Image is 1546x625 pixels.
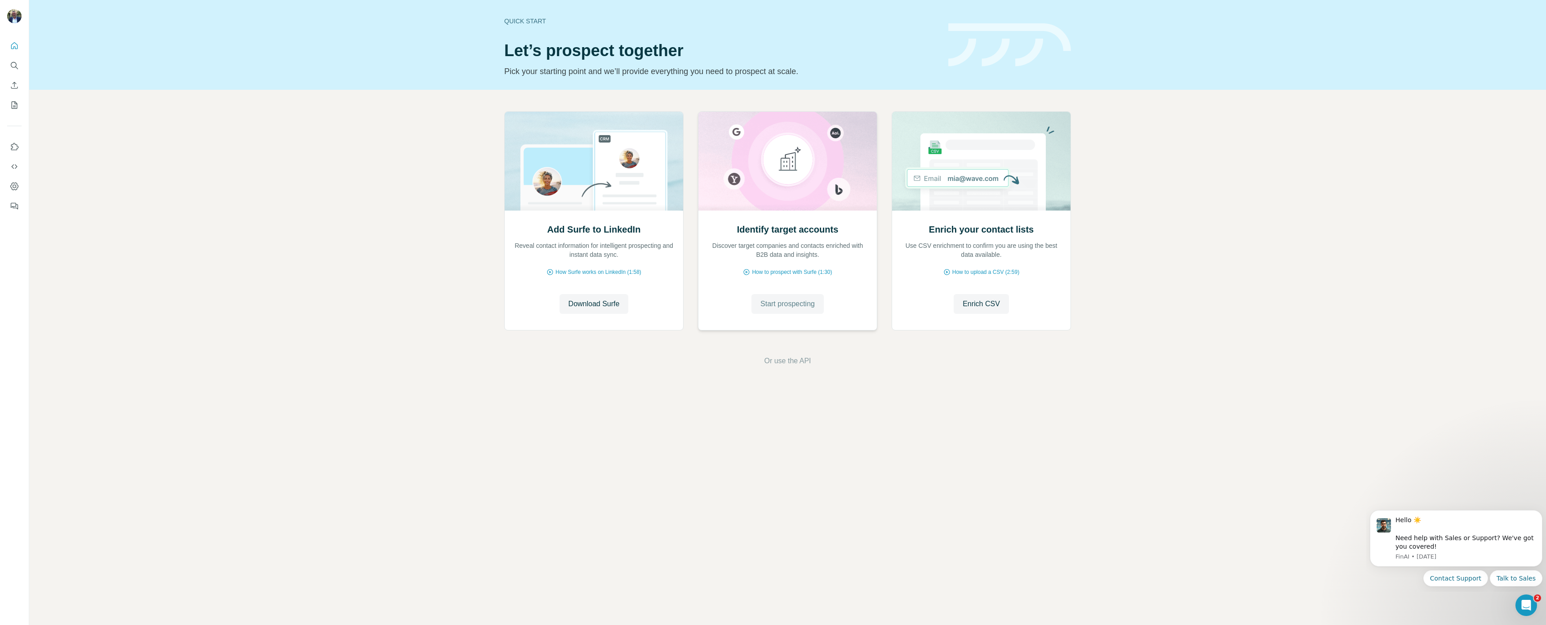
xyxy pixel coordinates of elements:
[954,294,1009,314] button: Enrich CSV
[7,198,22,214] button: Feedback
[901,241,1062,259] p: Use CSV enrichment to confirm you are using the best data available.
[1534,594,1541,602] span: 2
[7,57,22,74] button: Search
[504,42,937,60] h1: Let’s prospect together
[7,139,22,155] button: Use Surfe on LinkedIn
[948,23,1071,67] img: banner
[952,268,1019,276] span: How to upload a CSV (2:59)
[504,112,684,211] img: Add Surfe to LinkedIn
[892,112,1071,211] img: Enrich your contact lists
[547,223,641,236] h2: Add Surfe to LinkedIn
[514,241,674,259] p: Reveal contact information for intelligent prospecting and instant data sync.
[760,299,815,309] span: Start prospecting
[707,241,868,259] p: Discover target companies and contacts enriched with B2B data and insights.
[7,158,22,175] button: Use Surfe API
[7,97,22,113] button: My lists
[555,268,641,276] span: How Surfe works on LinkedIn (1:58)
[751,294,824,314] button: Start prospecting
[963,299,1000,309] span: Enrich CSV
[1515,594,1537,616] iframe: Intercom live chat
[929,223,1034,236] h2: Enrich your contact lists
[1366,502,1546,592] iframe: Intercom notifications message
[7,38,22,54] button: Quick start
[504,65,937,78] p: Pick your starting point and we’ll provide everything you need to prospect at scale.
[7,77,22,93] button: Enrich CSV
[737,223,839,236] h2: Identify target accounts
[752,268,832,276] span: How to prospect with Surfe (1:30)
[7,9,22,23] img: Avatar
[569,299,620,309] span: Download Surfe
[504,17,937,26] div: Quick start
[560,294,629,314] button: Download Surfe
[7,178,22,194] button: Dashboard
[698,112,877,211] img: Identify target accounts
[764,356,811,366] button: Or use the API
